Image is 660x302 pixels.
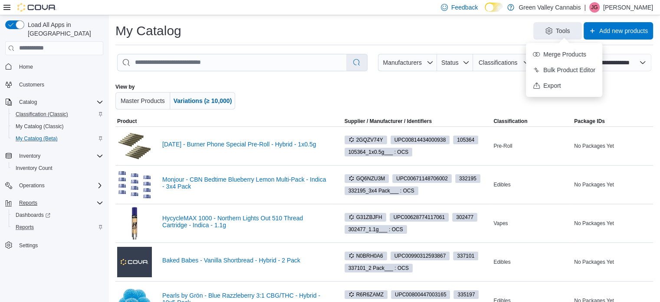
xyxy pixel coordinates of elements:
[457,291,475,299] span: 335197
[392,174,452,183] span: UPC00671148706002
[16,198,103,208] span: Reports
[9,133,107,145] button: My Catalog (Beta)
[395,291,447,299] span: UPC 00800447003165
[492,141,572,151] div: Pre-Roll
[348,187,414,195] span: 332195_3x4 Pack___ : OCS
[345,136,387,144] span: 2GQZV74Y
[174,97,232,104] span: Variations (≥ 10,000)
[16,240,41,251] a: Settings
[12,222,37,232] a: Reports
[16,151,103,161] span: Inventory
[2,78,107,91] button: Customers
[345,148,413,156] span: 105364_1x0.5g___ : OCS
[121,97,165,104] span: Master Products
[162,215,329,229] a: HycycleMAX 1000 - Northern Lights Out 510 Thread Cartridge - Indica - 1.1g
[16,239,103,250] span: Settings
[12,210,54,220] a: Dashboards
[378,54,437,71] button: Manufacturers
[16,224,34,231] span: Reports
[345,174,389,183] span: GQ6NZU3M
[19,182,45,189] span: Operations
[603,2,653,13] p: [PERSON_NAME]
[19,242,38,249] span: Settings
[12,210,103,220] span: Dashboards
[9,209,107,221] a: Dashboards
[453,136,478,144] span: 105364
[492,218,572,229] div: Vapes
[115,92,170,110] button: Master Products
[394,136,446,144] span: UPC 00814434000938
[115,83,135,90] label: View by
[453,252,478,260] span: 337101
[391,252,450,260] span: UPC00990312593867
[348,136,383,144] span: 2GQZV74Y
[117,118,137,125] span: Product
[19,81,44,88] span: Customers
[348,175,385,183] span: GQ6NZU3M
[2,60,107,73] button: Home
[348,148,409,156] span: 105364_1x0.5g___ : OCS
[16,97,40,107] button: Catalog
[459,175,476,183] span: 332195
[556,27,570,35] span: Tools
[457,252,474,260] span: 337101
[584,22,653,40] button: Add new products
[16,135,58,142] span: My Catalog (Beta)
[2,239,107,251] button: Settings
[2,179,107,192] button: Operations
[543,50,595,59] span: Merge Products
[2,150,107,162] button: Inventory
[479,59,517,66] span: Classifications
[115,22,181,40] h1: My Catalog
[529,62,599,78] button: Bulk Product Editor
[348,226,403,233] span: 302477_1.1g___ : OCS
[345,290,387,299] span: R6R6ZAMZ
[16,165,53,172] span: Inventory Count
[332,118,432,125] span: Supplier / Manufacturer / Identifiers
[529,78,599,93] button: Export
[117,167,152,202] img: Monjour - CBN Bedtime Blueberry Lemon Multi-Pack - Indica - 3x4 Pack
[391,136,450,144] span: UPC00814434000938
[19,63,33,70] span: Home
[19,153,40,159] span: Inventory
[16,212,50,219] span: Dashboards
[451,3,478,12] span: Feedback
[117,247,152,277] img: Baked Babes - Vanilla Shortbread - Hybrid - 2 Pack
[16,97,103,107] span: Catalog
[348,213,382,221] span: G31ZBJFH
[16,123,64,130] span: My Catalog (Classic)
[16,151,44,161] button: Inventory
[572,141,653,151] div: No Packages Yet
[345,186,418,195] span: 332195_3x4 Pack___ : OCS
[589,2,600,13] div: Jordan Gomes
[170,92,236,110] button: Variations (≥ 10,000)
[529,46,599,62] button: Merge Products
[348,264,409,272] span: 337101_2 Pack___ : OCS
[19,199,37,206] span: Reports
[599,27,648,35] span: Add new products
[383,59,421,66] span: Manufacturers
[2,96,107,108] button: Catalog
[390,213,449,222] span: UPC00628774117061
[543,66,595,74] span: Bulk Product Editor
[9,108,107,120] button: Classification (Classic)
[12,222,103,232] span: Reports
[473,54,533,71] button: Classifications
[441,59,459,66] span: Status
[345,252,387,260] span: N0BRH0A6
[17,3,56,12] img: Cova
[572,179,653,190] div: No Packages Yet
[19,99,37,106] span: Catalog
[2,197,107,209] button: Reports
[574,118,605,125] span: Package IDs
[117,129,152,163] img: Next Friday - Burner Phone Special Pre-Roll - Hybrid - 1x0.5g
[492,179,572,190] div: Edibles
[12,133,61,144] a: My Catalog (Beta)
[543,81,595,90] span: Export
[492,257,572,267] div: Edibles
[16,180,103,191] span: Operations
[12,109,103,119] span: Classification (Classic)
[12,133,103,144] span: My Catalog (Beta)
[345,118,432,125] div: Supplier / Manufacturer / Identifiers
